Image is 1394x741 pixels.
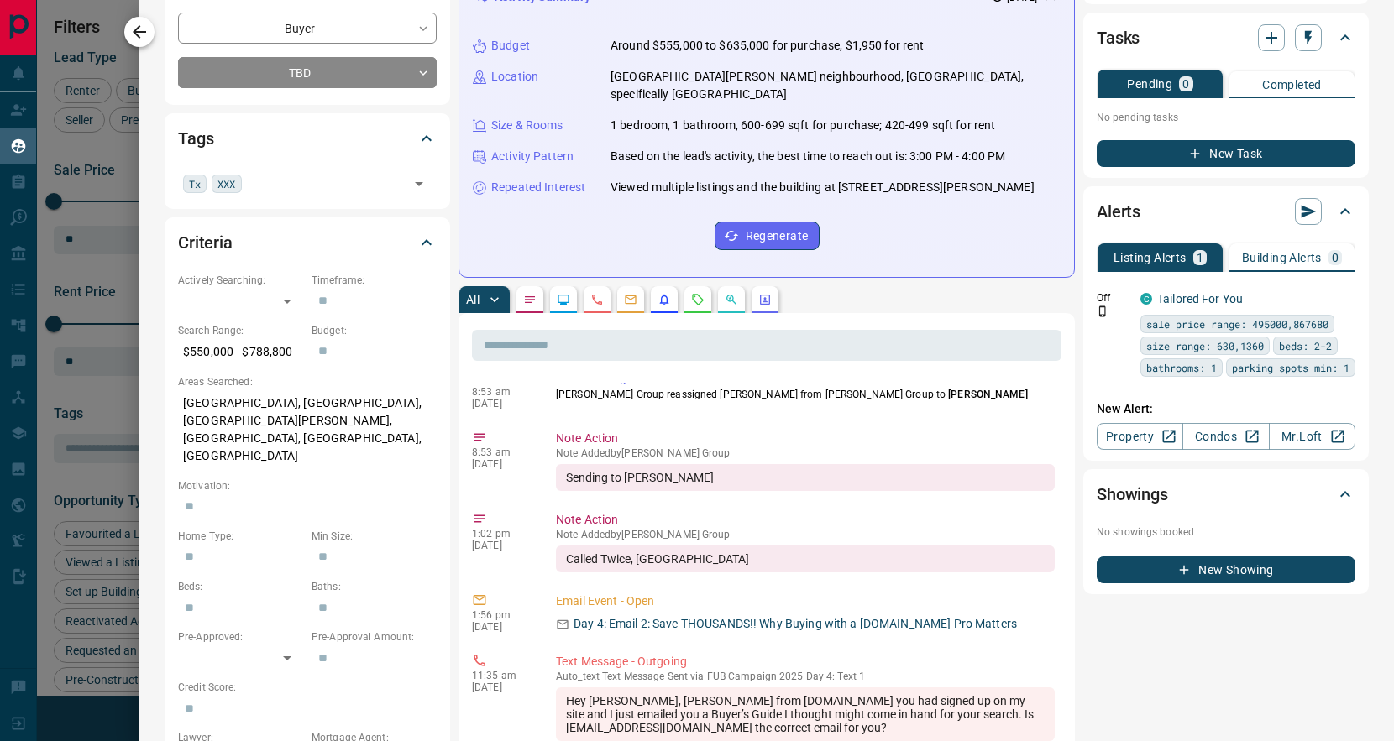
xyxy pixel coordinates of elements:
[1097,24,1140,51] h2: Tasks
[178,529,303,544] p: Home Type:
[472,540,531,551] p: [DATE]
[1097,290,1130,305] p: Off
[1269,423,1355,450] a: Mr.Loft
[178,374,437,389] p: Areas Searched:
[178,13,437,44] div: Buyer
[1097,191,1355,232] div: Alerts
[658,293,671,306] svg: Listing Alerts
[1146,359,1217,376] span: bathrooms: 1
[178,125,213,152] h2: Tags
[556,387,1055,402] p: [PERSON_NAME] Group reassigned [PERSON_NAME] from [PERSON_NAME] Group to
[725,293,738,306] svg: Opportunities
[715,222,820,250] button: Regenerate
[491,179,585,196] p: Repeated Interest
[1097,18,1355,58] div: Tasks
[312,273,437,288] p: Timeframe:
[312,579,437,594] p: Baths:
[1097,423,1183,450] a: Property
[1182,78,1189,90] p: 0
[189,175,201,192] span: Tx
[758,293,772,306] svg: Agent Actions
[1332,252,1339,264] p: 0
[217,175,235,192] span: XXX
[178,323,303,338] p: Search Range:
[1146,316,1328,332] span: sale price range: 495000,867680
[1127,78,1172,90] p: Pending
[1232,359,1349,376] span: parking spots min: 1
[178,478,437,493] p: Motivation:
[948,389,1027,400] span: [PERSON_NAME]
[1097,400,1355,418] p: New Alert:
[178,273,303,288] p: Actively Searching:
[472,670,531,681] p: 11:35 am
[312,323,437,338] p: Budget:
[556,430,1055,447] p: Note Action
[523,293,537,306] svg: Notes
[1279,337,1332,354] span: beds: 2-2
[1182,423,1269,450] a: Condos
[491,37,530,55] p: Budget
[556,447,1055,459] p: Note Added by [PERSON_NAME] Group
[472,528,531,540] p: 1:02 pm
[611,117,995,134] p: 1 bedroom, 1 bathroom, 600-699 sqft for purchase; 420-499 sqft for rent
[472,458,531,470] p: [DATE]
[1114,252,1187,264] p: Listing Alerts
[557,293,570,306] svg: Lead Browsing Activity
[1157,292,1243,305] a: Tailored For You
[1097,198,1140,225] h2: Alerts
[178,629,303,644] p: Pre-Approved:
[556,464,1055,491] div: Sending to [PERSON_NAME]
[178,680,437,695] p: Credit Score:
[556,511,1055,529] p: Note Action
[1097,305,1108,317] svg: Push Notification Only
[556,671,1055,682] p: Text Message Sent via FUB Campaign 2025 Day 4: Text 1
[312,529,437,544] p: Min Size:
[556,592,1055,610] p: Email Event - Open
[466,294,480,305] p: All
[611,179,1035,196] p: Viewed multiple listings and the building at [STREET_ADDRESS][PERSON_NAME]
[1197,252,1203,264] p: 1
[472,386,531,398] p: 8:53 am
[1146,337,1264,354] span: size range: 630,1360
[1140,293,1152,305] div: condos.ca
[407,172,431,196] button: Open
[556,687,1055,741] div: Hey [PERSON_NAME], [PERSON_NAME] from [DOMAIN_NAME] you had signed up on my site and I just email...
[556,671,600,682] span: auto_text
[1097,140,1355,167] button: New Task
[178,229,233,256] h2: Criteria
[491,117,563,134] p: Size & Rooms
[1242,252,1322,264] p: Building Alerts
[178,118,437,159] div: Tags
[611,148,1005,165] p: Based on the lead's activity, the best time to reach out is: 3:00 PM - 4:00 PM
[574,615,1017,633] p: Day 4: Email 2: Save THOUSANDS!! Why Buying with a [DOMAIN_NAME] Pro Matters
[472,621,531,633] p: [DATE]
[556,545,1055,572] div: Called Twice, [GEOGRAPHIC_DATA]
[1097,524,1355,540] p: No showings booked
[1262,79,1322,91] p: Completed
[472,681,531,693] p: [DATE]
[556,653,1055,671] p: Text Message - Outgoing
[491,68,538,86] p: Location
[472,398,531,410] p: [DATE]
[178,222,437,263] div: Criteria
[1097,481,1168,508] h2: Showings
[611,37,925,55] p: Around $555,000 to $635,000 for purchase, $1,950 for rent
[178,579,303,594] p: Beds:
[178,338,303,366] p: $550,000 - $788,800
[491,148,574,165] p: Activity Pattern
[611,68,1061,103] p: [GEOGRAPHIC_DATA][PERSON_NAME] neighbourhood, [GEOGRAPHIC_DATA], specifically [GEOGRAPHIC_DATA]
[556,529,1055,540] p: Note Added by [PERSON_NAME] Group
[691,293,705,306] svg: Requests
[472,609,531,621] p: 1:56 pm
[312,629,437,644] p: Pre-Approval Amount:
[472,446,531,458] p: 8:53 am
[178,389,437,470] p: [GEOGRAPHIC_DATA], [GEOGRAPHIC_DATA], [GEOGRAPHIC_DATA][PERSON_NAME], [GEOGRAPHIC_DATA], [GEOGRAP...
[624,293,637,306] svg: Emails
[1097,556,1355,583] button: New Showing
[1097,105,1355,130] p: No pending tasks
[1097,474,1355,514] div: Showings
[590,293,604,306] svg: Calls
[178,57,437,88] div: TBD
